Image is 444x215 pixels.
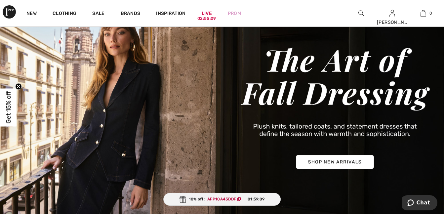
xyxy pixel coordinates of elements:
a: Sale [92,11,104,18]
a: Sign In [389,10,395,16]
ins: AFP10A43DDF [207,197,236,201]
img: Gift.svg [180,196,186,203]
span: 01:59:09 [248,196,264,202]
div: 02:55:09 [197,16,216,22]
img: My Info [389,9,395,17]
a: Brands [121,11,141,18]
iframe: Opens a widget where you can chat to one of our agents [402,195,437,212]
a: New [26,11,37,18]
span: Inspiration [156,11,185,18]
img: search the website [358,9,364,17]
a: Clothing [53,11,76,18]
img: 1ère Avenue [3,5,16,19]
span: Get 15% off [5,91,12,124]
button: Close teaser [15,83,22,90]
div: [PERSON_NAME] [377,19,407,26]
a: Live02:55:09 [202,10,212,17]
a: 0 [408,9,438,17]
a: Prom [228,10,241,17]
span: 0 [429,10,432,16]
div: 10% off: [163,193,281,206]
img: My Bag [421,9,426,17]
